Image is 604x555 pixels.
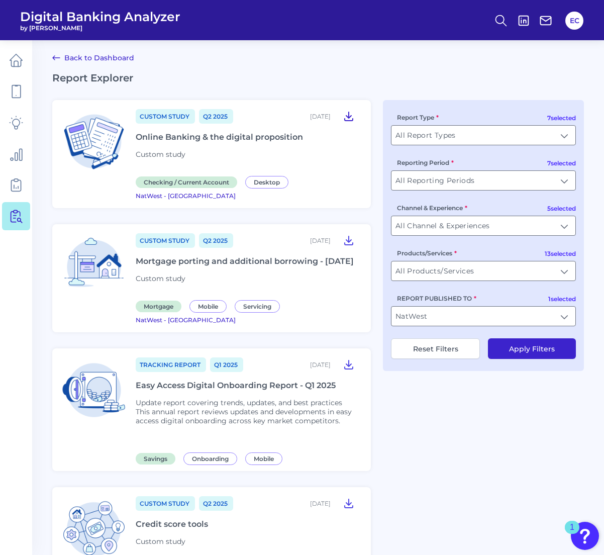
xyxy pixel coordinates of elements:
a: Custom Study [136,496,195,511]
span: by [PERSON_NAME] [20,24,180,32]
label: REPORT PUBLISHED TO [397,295,476,302]
span: Custom study [136,150,185,159]
a: Servicing [235,301,284,311]
a: Desktop [245,177,292,187]
a: Savings [136,453,179,463]
div: Mortgage porting and additional borrowing - [DATE] [136,256,354,266]
button: Mortgage porting and additional borrowing - May 2025 [339,232,359,248]
a: Custom Study [136,233,195,248]
span: Custom study [136,274,185,283]
label: Products/Services [397,249,457,257]
div: 1 [570,527,574,540]
a: Q1 2025 [210,357,243,372]
span: Savings [136,453,175,465]
p: This annual report reviews updates and developments in easy access digital onboarding across key ... [136,407,359,425]
a: Q2 2025 [199,233,233,248]
span: NatWest - [GEOGRAPHIC_DATA] [136,316,236,324]
span: Desktop [245,176,288,189]
a: Back to Dashboard [52,52,134,64]
label: Reporting Period [397,159,454,166]
span: Checking / Current Account [136,176,237,188]
a: Onboarding [183,453,241,463]
div: [DATE] [310,500,331,507]
a: Q2 2025 [199,109,233,124]
button: Apply Filters [488,338,576,359]
div: [DATE] [310,361,331,368]
div: [DATE] [310,237,331,244]
a: Mobile [245,453,286,463]
button: EC [565,12,583,30]
span: Custom study [136,537,185,546]
span: Servicing [235,300,280,313]
button: Easy Access Digital Onboarding Report - Q1 2025 [339,356,359,373]
button: Open Resource Center, 1 new notification [571,522,599,550]
a: Custom Study [136,109,195,124]
div: Easy Access Digital Onboarding Report - Q1 2025 [136,381,336,390]
span: Mobile [245,452,282,465]
span: Update report covering trends, updates, and best practices [136,398,342,407]
span: NatWest - [GEOGRAPHIC_DATA] [136,192,236,200]
a: Tracking Report [136,357,206,372]
button: Online Banking & the digital proposition [339,108,359,124]
span: Onboarding [183,452,237,465]
button: Credit score tools [339,495,359,511]
a: Checking / Current Account [136,177,241,187]
img: Mortgage [60,232,128,300]
label: Report Type [397,114,439,121]
div: Credit score tools [136,519,208,529]
a: NatWest - [GEOGRAPHIC_DATA] [136,191,236,200]
label: Channel & Experience [397,204,467,212]
a: Mobile [189,301,231,311]
a: Mortgage [136,301,185,311]
img: Checking / Current Account [60,108,128,175]
button: Reset Filters [391,338,480,359]
span: Mortgage [136,301,181,312]
a: Q2 2025 [199,496,233,511]
h2: Report Explorer [52,72,584,84]
div: [DATE] [310,113,331,120]
span: Digital Banking Analyzer [20,9,180,24]
a: NatWest - [GEOGRAPHIC_DATA] [136,315,236,324]
span: Mobile [189,300,227,313]
img: Savings [60,356,128,424]
div: Online Banking & the digital proposition [136,132,303,142]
